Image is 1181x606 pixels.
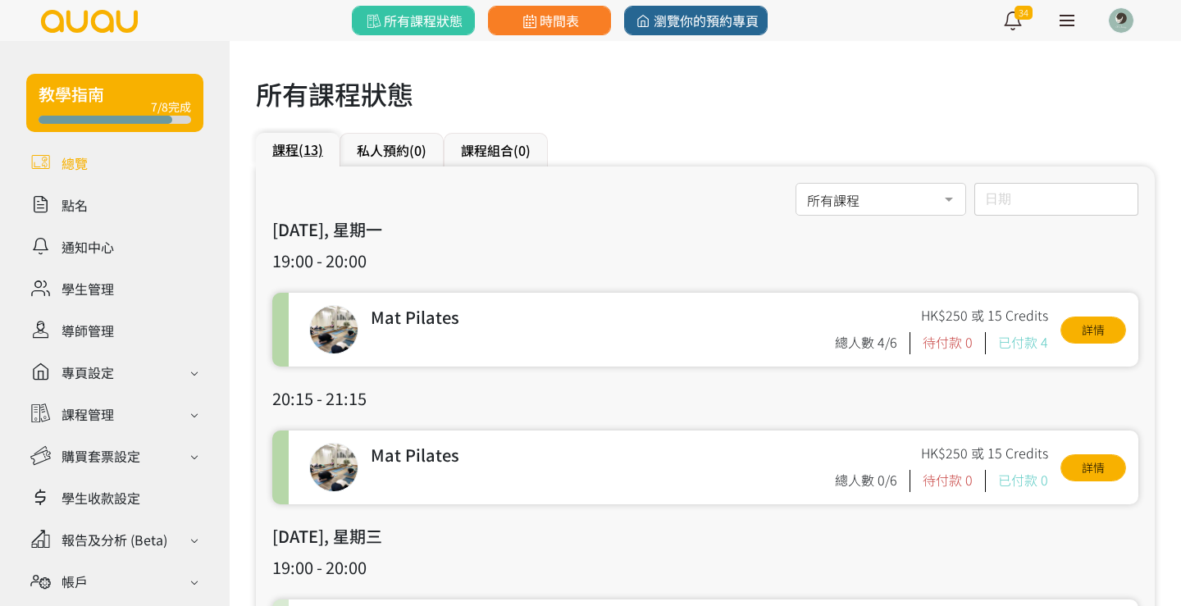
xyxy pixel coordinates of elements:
[974,183,1138,216] input: 日期
[357,140,426,160] a: 私人預約(0)
[352,6,475,35] a: 所有課程狀態
[272,139,323,159] a: 課程(13)
[272,248,1138,273] h3: 19:00 - 20:00
[488,6,611,35] a: 時間表
[62,530,167,549] div: 報告及分析 (Beta)
[519,11,579,30] span: 時間表
[62,446,140,466] div: 購買套票設定
[1060,454,1126,481] a: 詳情
[371,443,831,470] div: Mat Pilates
[921,443,1048,470] div: HK$250 或 15 Credits
[835,470,910,492] div: 總人數 0/6
[62,362,114,382] div: 專頁設定
[371,305,831,332] div: Mat Pilates
[921,305,1048,332] div: HK$250 或 15 Credits
[272,386,1138,411] h3: 20:15 - 21:15
[633,11,759,30] span: 瀏覽你的預約專頁
[363,11,463,30] span: 所有課程狀態
[624,6,768,35] a: 瀏覽你的預約專頁
[835,332,910,354] div: 總人數 4/6
[998,332,1048,354] div: 已付款 4
[272,524,1138,549] h3: [DATE], 星期三
[62,572,88,591] div: 帳戶
[299,139,323,159] span: (13)
[513,140,531,160] span: (0)
[923,332,986,354] div: 待付款 0
[998,470,1048,492] div: 已付款 0
[39,10,139,33] img: logo.svg
[807,188,955,208] span: 所有課程
[461,140,531,160] a: 課程組合(0)
[1015,6,1033,20] span: 34
[1060,317,1126,344] a: 詳情
[272,555,1138,580] h3: 19:00 - 20:00
[923,470,986,492] div: 待付款 0
[256,74,1155,113] h1: 所有課程狀態
[62,404,114,424] div: 課程管理
[409,140,426,160] span: (0)
[272,217,1138,242] h3: [DATE], 星期一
